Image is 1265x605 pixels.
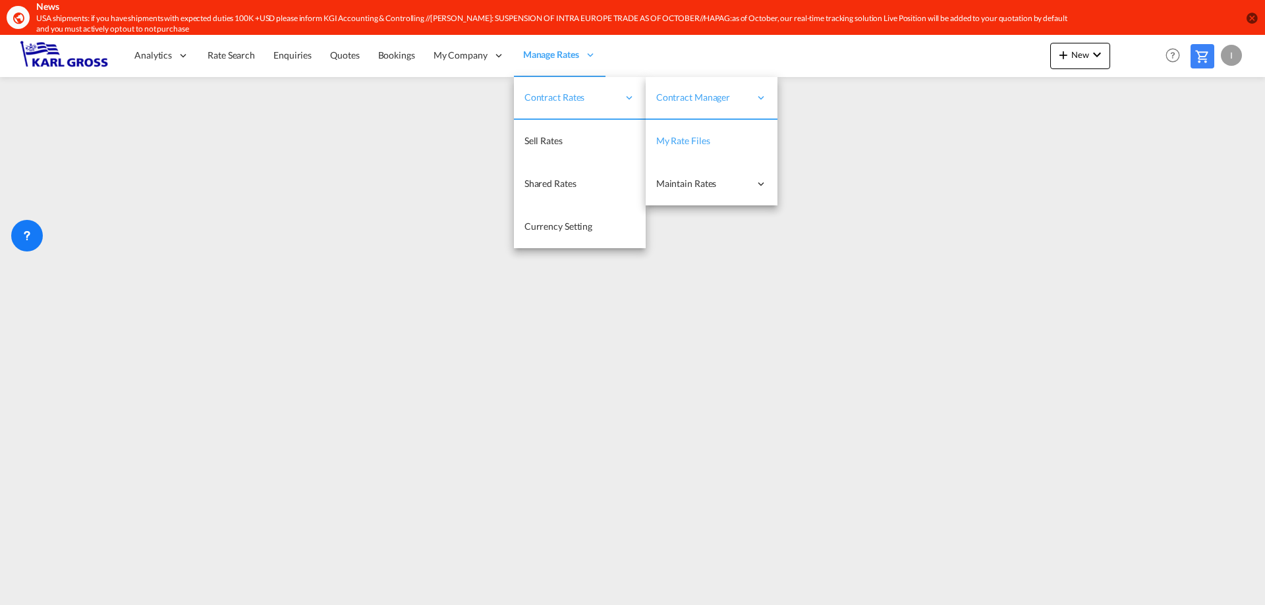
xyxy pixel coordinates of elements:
span: Help [1162,44,1184,66]
div: Help [1162,44,1191,68]
a: Shared Rates [514,163,646,205]
div: Analytics [125,34,198,77]
span: Currency Setting [524,221,592,232]
button: icon-plus 400-fgNewicon-chevron-down [1050,43,1110,69]
span: Contract Rates [524,91,618,104]
a: Bookings [369,34,424,77]
a: Quotes [321,34,368,77]
div: Manage Rates [514,34,605,77]
a: My Rate Files [646,120,777,163]
div: Contract Rates [514,77,646,120]
div: I [1221,45,1242,66]
span: Rate Search [208,49,255,61]
div: USA shipments: if you have shipments with expected duties 100K +USD please inform KGI Accounting ... [36,13,1071,36]
a: Currency Setting [514,205,646,248]
span: Enquiries [273,49,312,61]
span: Sell Rates [524,135,563,146]
img: 3269c73066d711f095e541db4db89301.png [20,41,109,70]
span: Analytics [134,49,172,62]
md-icon: icon-earth [12,11,25,24]
span: New [1055,49,1105,60]
span: Shared Rates [524,178,576,189]
md-icon: icon-chevron-down [1089,47,1105,63]
span: Quotes [330,49,359,61]
a: Enquiries [264,34,321,77]
span: Maintain Rates [656,177,750,190]
span: Contract Manager [656,91,750,104]
span: Manage Rates [523,48,579,61]
a: Rate Search [198,34,264,77]
span: Bookings [378,49,415,61]
button: icon-close-circle [1245,11,1258,24]
md-icon: icon-plus 400-fg [1055,47,1071,63]
span: My Rate Files [656,135,710,146]
span: My Company [434,49,488,62]
a: Sell Rates [514,120,646,163]
div: Maintain Rates [646,163,777,205]
div: Contract Manager [646,77,777,120]
div: My Company [424,34,514,77]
